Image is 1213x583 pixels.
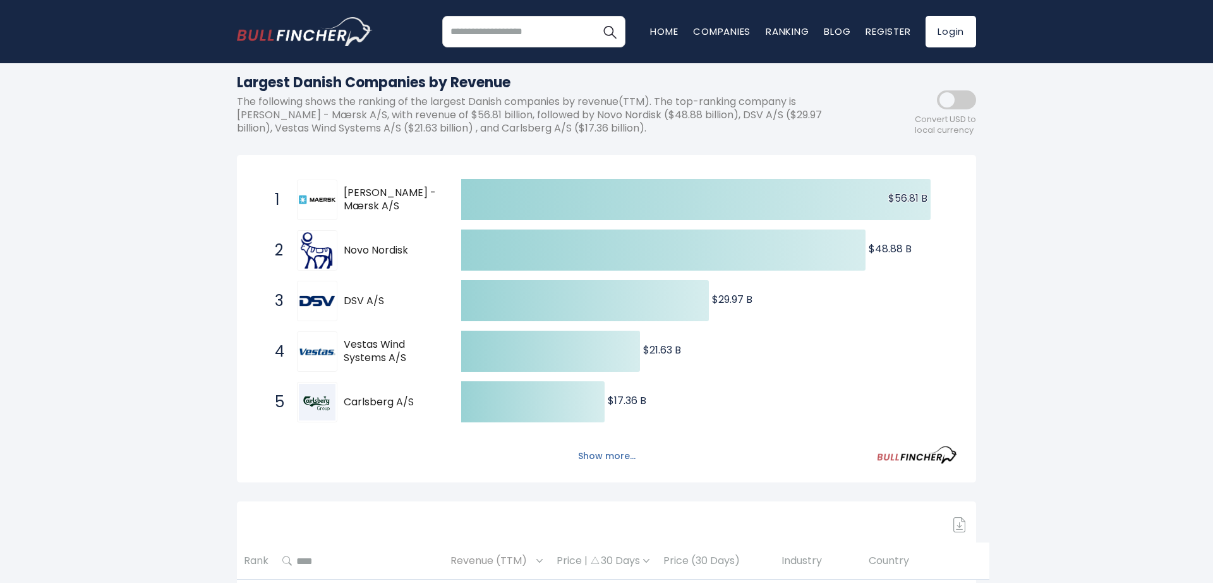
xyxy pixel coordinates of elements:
[237,543,275,580] th: Rank
[557,555,649,568] div: Price | 30 Days
[656,543,775,580] th: Price (30 Days)
[237,17,373,46] a: Go to homepage
[450,551,533,571] span: Revenue (TTM)
[824,25,850,38] a: Blog
[915,114,976,136] span: Convert USD to local currency
[926,16,976,47] a: Login
[866,25,910,38] a: Register
[269,189,281,211] span: 1
[344,338,439,365] span: Vestas Wind Systems A/S
[570,446,643,467] button: Show more...
[344,187,439,213] span: [PERSON_NAME] - Mærsk A/S
[594,16,625,47] button: Search
[237,72,862,93] h1: Largest Danish Companies by Revenue
[693,25,751,38] a: Companies
[299,333,335,370] img: Vestas Wind Systems A/S
[344,295,439,308] span: DSV A/S
[237,17,373,46] img: bullfincher logo
[344,244,439,257] span: Novo Nordisk
[299,232,335,269] img: Novo Nordisk
[766,25,809,38] a: Ranking
[869,242,912,256] text: $48.88 B
[299,195,335,204] img: A.P. Møller - Mærsk A/S
[712,292,752,307] text: $29.97 B
[344,396,439,409] span: Carlsberg A/S
[269,391,281,413] span: 5
[643,343,681,357] text: $21.63 B
[269,290,281,312] span: 3
[299,384,335,420] img: Carlsberg A/S
[237,95,862,135] p: The following shows the ranking of the largest Danish companies by revenue(TTM). The top-ranking ...
[269,341,281,362] span: 4
[775,543,862,580] th: Industry
[650,25,678,38] a: Home
[862,543,989,580] th: Country
[608,393,646,408] text: $17.36 B
[299,295,335,307] img: DSV A/S
[269,240,281,261] span: 2
[888,191,927,206] text: $56.81 B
